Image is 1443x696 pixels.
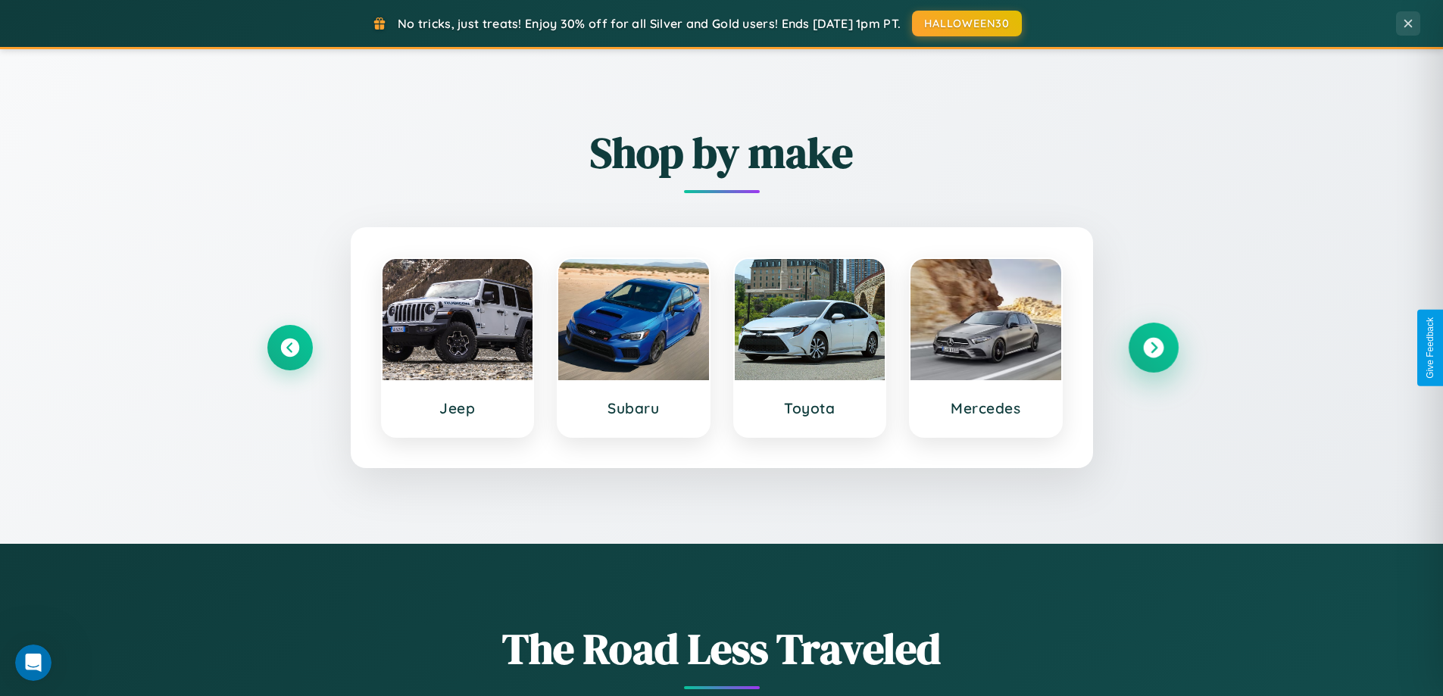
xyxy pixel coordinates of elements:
[398,399,518,417] h3: Jeep
[267,123,1176,182] h2: Shop by make
[926,399,1046,417] h3: Mercedes
[573,399,694,417] h3: Subaru
[267,620,1176,678] h1: The Road Less Traveled
[1425,317,1435,379] div: Give Feedback
[912,11,1022,36] button: HALLOWEEN30
[398,16,901,31] span: No tricks, just treats! Enjoy 30% off for all Silver and Gold users! Ends [DATE] 1pm PT.
[15,645,52,681] iframe: Intercom live chat
[750,399,870,417] h3: Toyota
